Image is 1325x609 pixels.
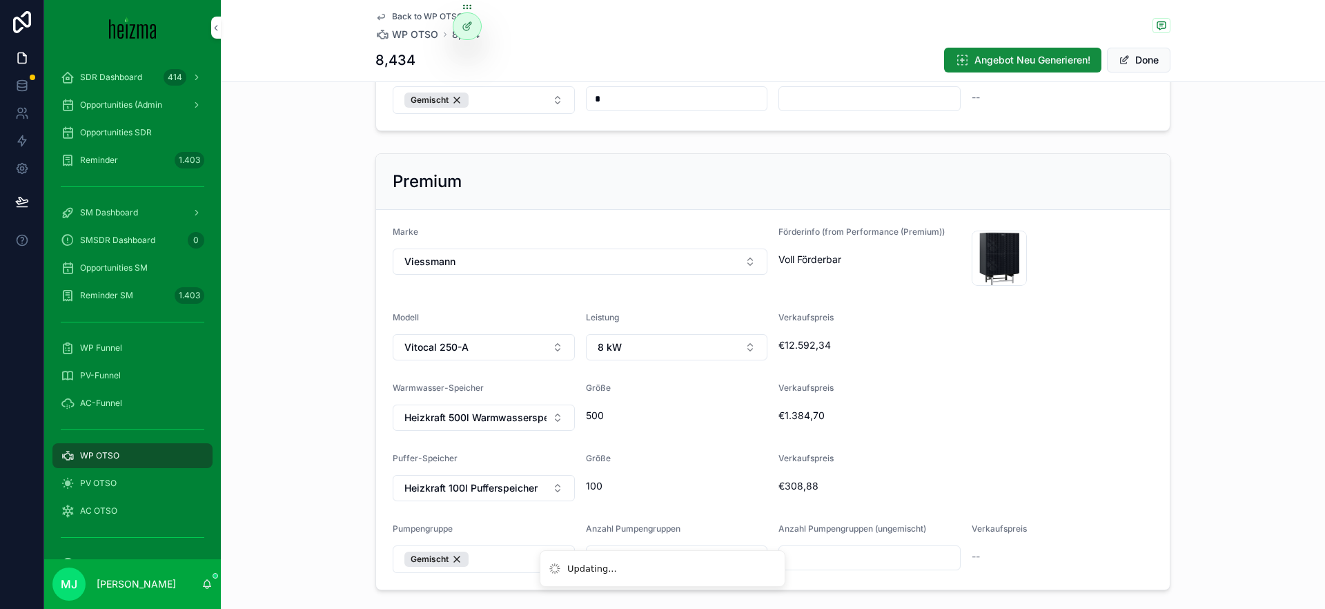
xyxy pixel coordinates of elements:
button: Select Button [393,86,575,114]
span: €308,88 [778,479,1153,493]
span: Anzahl Pumpengruppen (ungemischt) [778,523,926,534]
a: PV OTSO [52,471,213,496]
span: Voll Förderbar [778,253,961,267]
button: Select Button [393,334,575,360]
img: App logo [109,17,157,39]
span: -- [972,550,980,563]
button: Select Button [393,249,767,275]
span: Gemischt [411,95,449,106]
span: Warmwasser-Speicher [393,383,484,393]
span: Anzahl Pumpengruppen [586,523,680,534]
span: Marke [393,226,418,237]
span: €12.592,34 [778,338,1153,352]
a: Reminder1.403 [52,148,213,173]
span: €1.384,70 [778,409,1153,423]
a: AC OTSO [52,499,213,523]
span: Förderinfo (from Performance (Premium)) [778,226,945,237]
a: WP OTSO [52,443,213,468]
button: Done [1107,48,1170,72]
span: Reminder SM [80,290,133,301]
span: Back to WP OTSO [392,11,463,22]
span: SDR Dashboard [80,72,142,83]
span: WP OTSO [392,28,438,41]
span: Modell [393,312,419,322]
span: Verkaufspreis [778,453,834,463]
div: 1.403 [175,287,204,304]
button: Angebot Neu Generieren! [944,48,1101,72]
a: WP OTSO [375,28,438,41]
a: Opportunities SDR [52,120,213,145]
span: PV-Funnel [80,370,121,381]
div: 0 [188,232,204,249]
span: Größe [586,453,611,463]
span: SM Dashboard [80,207,138,218]
span: Opportunities SDR [80,127,152,138]
a: Opportunities (Admin [52,93,213,117]
span: Leistung [586,312,619,322]
span: Technische Besichtigung [80,558,177,569]
h1: 8,434 [375,50,415,70]
span: AC-Funnel [80,398,122,409]
button: Select Button [393,475,575,501]
a: SM Dashboard [52,200,213,225]
div: 1.403 [175,152,204,168]
a: SMSDR Dashboard0 [52,228,213,253]
span: WP Funnel [80,342,122,354]
span: Größe [586,383,611,393]
a: PV-Funnel [52,363,213,388]
span: Heizkraft 500l Warmwasserspeicher [404,411,547,425]
p: [PERSON_NAME] [97,577,176,591]
a: SDR Dashboard414 [52,65,213,90]
button: Unselect 1 [404,93,469,108]
a: Opportunities SM [52,255,213,280]
span: Verkaufspreis [778,312,834,322]
span: -- [972,90,980,104]
span: Pumpengruppe [393,523,453,534]
span: Vitocal 250-A [404,340,469,354]
a: Back to WP OTSO [375,11,463,22]
span: 8 kW [598,340,622,354]
button: Unselect 1 [404,552,469,567]
div: scrollable content [44,55,221,559]
span: Opportunities SM [80,262,148,273]
span: Viessmann [404,255,455,269]
span: Reminder [80,155,118,166]
a: Reminder SM1.403 [52,283,213,308]
span: WP OTSO [80,450,119,461]
span: AC OTSO [80,505,117,516]
a: Technische Besichtigung [52,551,213,576]
span: Verkaufspreis [972,523,1027,534]
span: Opportunities (Admin [80,99,162,110]
span: 500 [586,409,768,423]
h2: Premium [393,171,462,193]
div: Updating... [567,562,617,576]
span: PV OTSO [80,478,117,489]
span: 100 [586,479,768,493]
span: MJ [61,576,77,592]
button: Select Button [393,405,575,431]
span: Angebot Neu Generieren! [974,53,1090,67]
button: Select Button [586,334,768,360]
button: Select Button [393,545,575,573]
span: Heizkraft 100l Pufferspeicher [404,481,538,495]
span: Puffer-Speicher [393,453,458,463]
span: Verkaufspreis [778,383,834,393]
span: SMSDR Dashboard [80,235,155,246]
a: AC-Funnel [52,391,213,416]
div: 414 [164,69,186,86]
a: 8,434 [452,28,480,41]
span: Gemischt [411,554,449,565]
a: WP Funnel [52,336,213,360]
